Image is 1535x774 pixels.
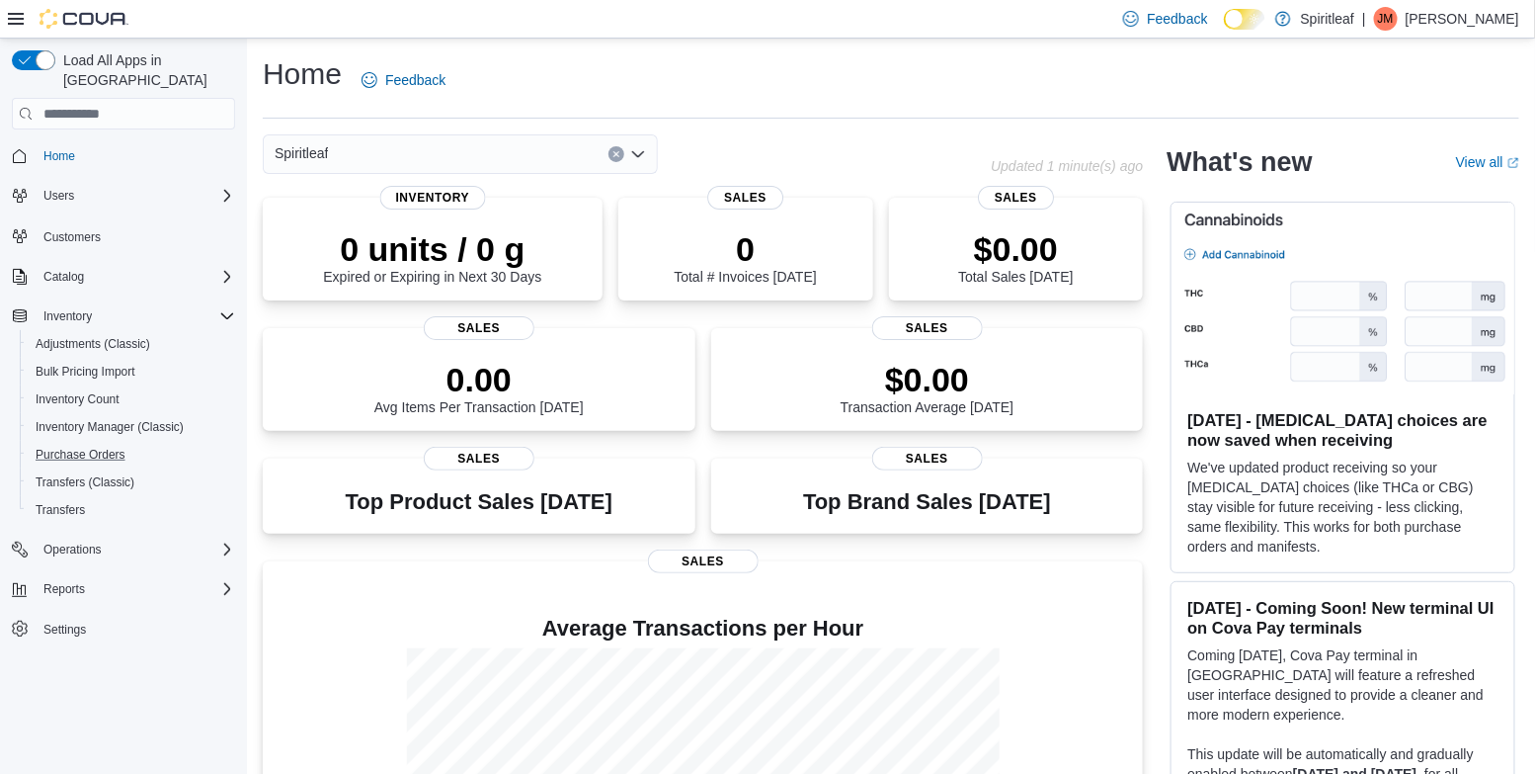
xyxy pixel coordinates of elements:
button: Users [4,182,243,210]
span: Home [43,148,75,164]
button: Operations [36,538,110,561]
p: [PERSON_NAME] [1406,7,1519,31]
a: Bulk Pricing Import [28,360,143,384]
button: Transfers [20,496,243,524]
span: Spiritleaf [275,141,328,165]
span: Purchase Orders [28,443,235,467]
span: Inventory Count [36,391,120,407]
p: | [1362,7,1366,31]
h4: Average Transactions per Hour [279,617,1127,641]
button: Open list of options [630,146,646,162]
span: Catalog [36,265,235,289]
button: Customers [4,221,243,250]
p: Updated 1 minute(s) ago [991,158,1143,174]
span: Inventory [43,308,92,324]
button: Inventory Count [20,386,243,413]
span: Sales [872,316,983,340]
span: Reports [43,581,85,597]
span: Transfers (Classic) [28,471,235,494]
span: Users [36,184,235,208]
svg: External link [1507,157,1519,169]
button: Inventory Manager (Classic) [20,413,243,441]
span: Sales [978,186,1054,210]
a: Settings [36,618,94,642]
button: Users [36,184,82,208]
a: View allExternal link [1456,154,1519,170]
a: Inventory Count [28,387,127,411]
span: Customers [43,229,101,245]
a: Inventory Manager (Classic) [28,415,192,439]
button: Clear input [608,146,624,162]
div: Total Sales [DATE] [958,229,1073,285]
button: Reports [4,575,243,603]
span: Sales [872,447,983,471]
span: Settings [36,617,235,642]
span: Inventory [36,304,235,328]
span: Settings [43,622,86,638]
button: Inventory [36,304,100,328]
span: Operations [36,538,235,561]
div: Jessica M [1374,7,1398,31]
span: Dark Mode [1224,30,1225,31]
button: Catalog [4,263,243,291]
span: Sales [424,316,534,340]
a: Feedback [354,60,453,100]
h2: What's new [1167,146,1312,178]
p: We've updated product receiving so your [MEDICAL_DATA] choices (like THCa or CBG) stay visible fo... [1187,458,1498,557]
span: Feedback [385,70,445,90]
h1: Home [263,54,342,94]
span: Load All Apps in [GEOGRAPHIC_DATA] [55,50,235,90]
div: Total # Invoices [DATE] [674,229,816,285]
span: Sales [424,447,534,471]
span: Sales [707,186,783,210]
button: Purchase Orders [20,441,243,469]
p: 0 units / 0 g [323,229,541,269]
span: Reports [36,577,235,601]
span: Adjustments (Classic) [36,336,150,352]
a: Transfers (Classic) [28,471,142,494]
span: Transfers [36,502,85,518]
span: Feedback [1147,9,1207,29]
span: Purchase Orders [36,447,125,463]
button: Reports [36,577,93,601]
span: Home [36,143,235,168]
h3: Top Brand Sales [DATE] [803,490,1051,514]
span: Transfers (Classic) [36,474,134,490]
span: Catalog [43,269,84,285]
h3: [DATE] - [MEDICAL_DATA] choices are now saved when receiving [1187,410,1498,450]
span: Operations [43,542,102,558]
span: Inventory Manager (Classic) [36,419,184,435]
span: Bulk Pricing Import [36,364,135,380]
button: Operations [4,536,243,563]
a: Home [36,144,83,168]
p: Coming [DATE], Cova Pay terminal in [GEOGRAPHIC_DATA] will feature a refreshed user interface des... [1187,645,1498,725]
button: Bulk Pricing Import [20,358,243,386]
input: Dark Mode [1224,9,1265,30]
img: Cova [40,9,128,29]
span: Users [43,188,74,204]
div: Avg Items Per Transaction [DATE] [374,360,584,415]
a: Purchase Orders [28,443,133,467]
h3: [DATE] - Coming Soon! New terminal UI on Cova Pay terminals [1187,598,1498,638]
a: Adjustments (Classic) [28,332,158,356]
span: JM [1378,7,1394,31]
nav: Complex example [12,133,235,695]
div: Transaction Average [DATE] [841,360,1014,415]
button: Home [4,141,243,170]
button: Settings [4,615,243,644]
h3: Top Product Sales [DATE] [346,490,612,514]
button: Adjustments (Classic) [20,330,243,358]
a: Transfers [28,498,93,522]
span: Inventory Manager (Classic) [28,415,235,439]
button: Inventory [4,302,243,330]
span: Inventory Count [28,387,235,411]
p: 0 [674,229,816,269]
button: Transfers (Classic) [20,469,243,496]
a: Customers [36,225,109,249]
p: Spiritleaf [1301,7,1354,31]
span: Sales [648,550,759,573]
span: Customers [36,223,235,248]
p: $0.00 [841,360,1014,399]
button: Catalog [36,265,92,289]
span: Inventory [380,186,486,210]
